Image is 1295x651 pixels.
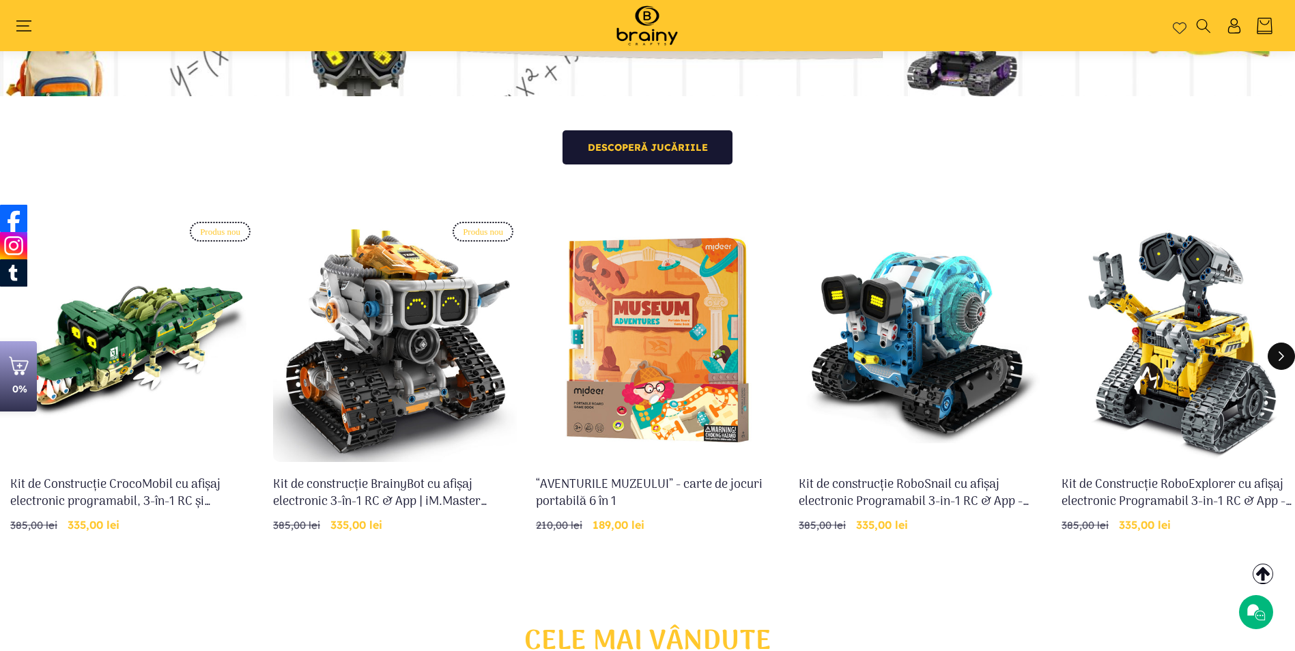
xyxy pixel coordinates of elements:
a: Descoperă jucăriile [563,130,732,164]
a: “AVENTURILE MUZEULUI” - carte de jocuri portabilă 6 în 1 [536,476,780,510]
summary: Meniu [22,18,39,33]
a: Kit de Construcție CrocoMobil cu afișaj electronic programabil, 3-în-1 RC și Aplicație | iM-Maste... [10,476,254,510]
a: Kit de construcție RoboSnail cu afișaj electronic Programabil 3-in-1 RC & App - iM.Master (8059) [799,476,1042,510]
button: Glisare la dreapta [1268,343,1295,370]
img: Chat icon [1246,602,1266,622]
img: Brainy Crafts [603,3,692,48]
a: Kit de construcție BrainyBot cu afișaj electronic 3-în-1 RC & App | iM.Master (8056) [273,476,517,510]
a: Wishlist page link [1173,19,1186,33]
summary: Căutați [1195,18,1212,33]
